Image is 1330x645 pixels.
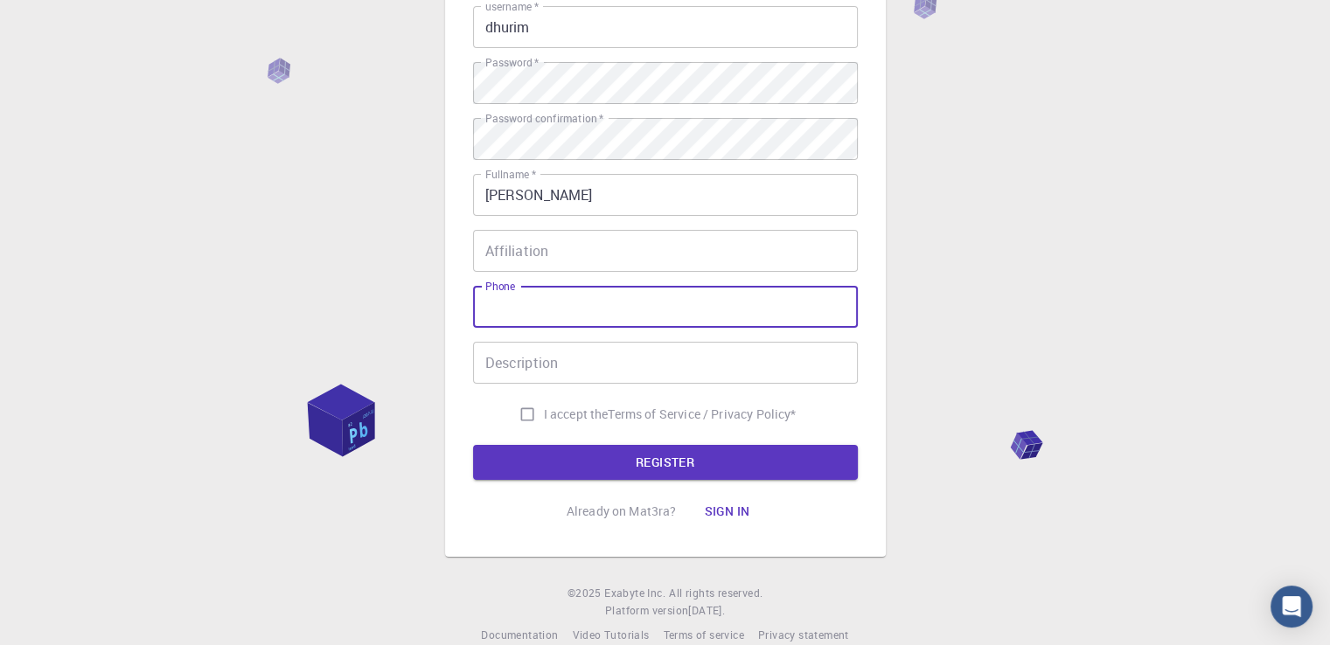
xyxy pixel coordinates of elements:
a: Terms of Service / Privacy Policy* [608,406,796,423]
label: Password confirmation [485,111,603,126]
button: REGISTER [473,445,858,480]
p: Already on Mat3ra? [567,503,677,520]
span: Exabyte Inc. [604,586,665,600]
div: Open Intercom Messenger [1271,586,1313,628]
a: [DATE]. [688,602,725,620]
label: Password [485,55,539,70]
span: Terms of service [663,628,743,642]
a: Video Tutorials [572,627,649,644]
span: All rights reserved. [669,585,762,602]
a: Privacy statement [758,627,849,644]
span: Video Tutorials [572,628,649,642]
p: Terms of Service / Privacy Policy * [608,406,796,423]
button: Sign in [690,494,763,529]
label: Phone [485,279,515,294]
span: I accept the [544,406,609,423]
span: Privacy statement [758,628,849,642]
a: Documentation [481,627,558,644]
span: [DATE] . [688,603,725,617]
span: Documentation [481,628,558,642]
label: Fullname [485,167,536,182]
a: Terms of service [663,627,743,644]
span: Platform version [605,602,688,620]
a: Exabyte Inc. [604,585,665,602]
span: © 2025 [568,585,604,602]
